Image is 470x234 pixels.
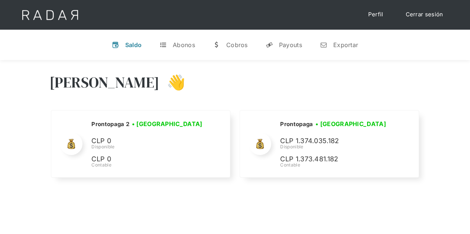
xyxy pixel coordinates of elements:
div: Exportar [333,41,358,49]
div: Contable [91,162,205,168]
h3: [PERSON_NAME] [49,73,160,92]
div: Cobros [226,41,248,49]
div: y [266,41,273,49]
p: CLP 1.374.035.182 [280,136,392,146]
div: Disponible [280,144,392,150]
div: Saldo [125,41,142,49]
div: n [320,41,327,49]
div: t [159,41,167,49]
p: CLP 0 [91,154,203,165]
p: CLP 0 [91,136,203,146]
h3: • [GEOGRAPHIC_DATA] [315,119,386,128]
div: Contable [280,162,392,168]
div: Disponible [91,144,205,150]
div: Abonos [173,41,195,49]
h2: Prontopaga 2 [91,121,129,128]
a: Perfil [361,7,391,22]
a: Cerrar sesión [398,7,451,22]
h3: 👋 [159,73,185,92]
div: Payouts [279,41,302,49]
h2: Prontopaga [280,121,313,128]
p: CLP 1.373.481.182 [280,154,392,165]
h3: • [GEOGRAPHIC_DATA] [132,119,202,128]
div: v [112,41,119,49]
div: w [213,41,220,49]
